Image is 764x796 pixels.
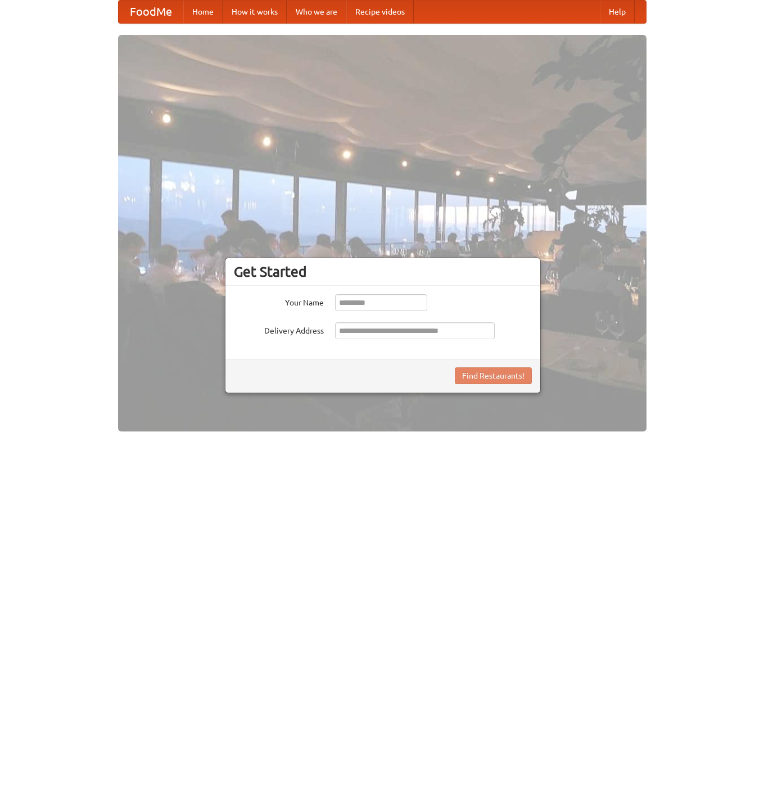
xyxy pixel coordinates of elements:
[234,294,324,308] label: Your Name
[234,263,532,280] h3: Get Started
[223,1,287,23] a: How it works
[600,1,635,23] a: Help
[455,367,532,384] button: Find Restaurants!
[287,1,346,23] a: Who we are
[234,322,324,336] label: Delivery Address
[346,1,414,23] a: Recipe videos
[119,1,183,23] a: FoodMe
[183,1,223,23] a: Home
